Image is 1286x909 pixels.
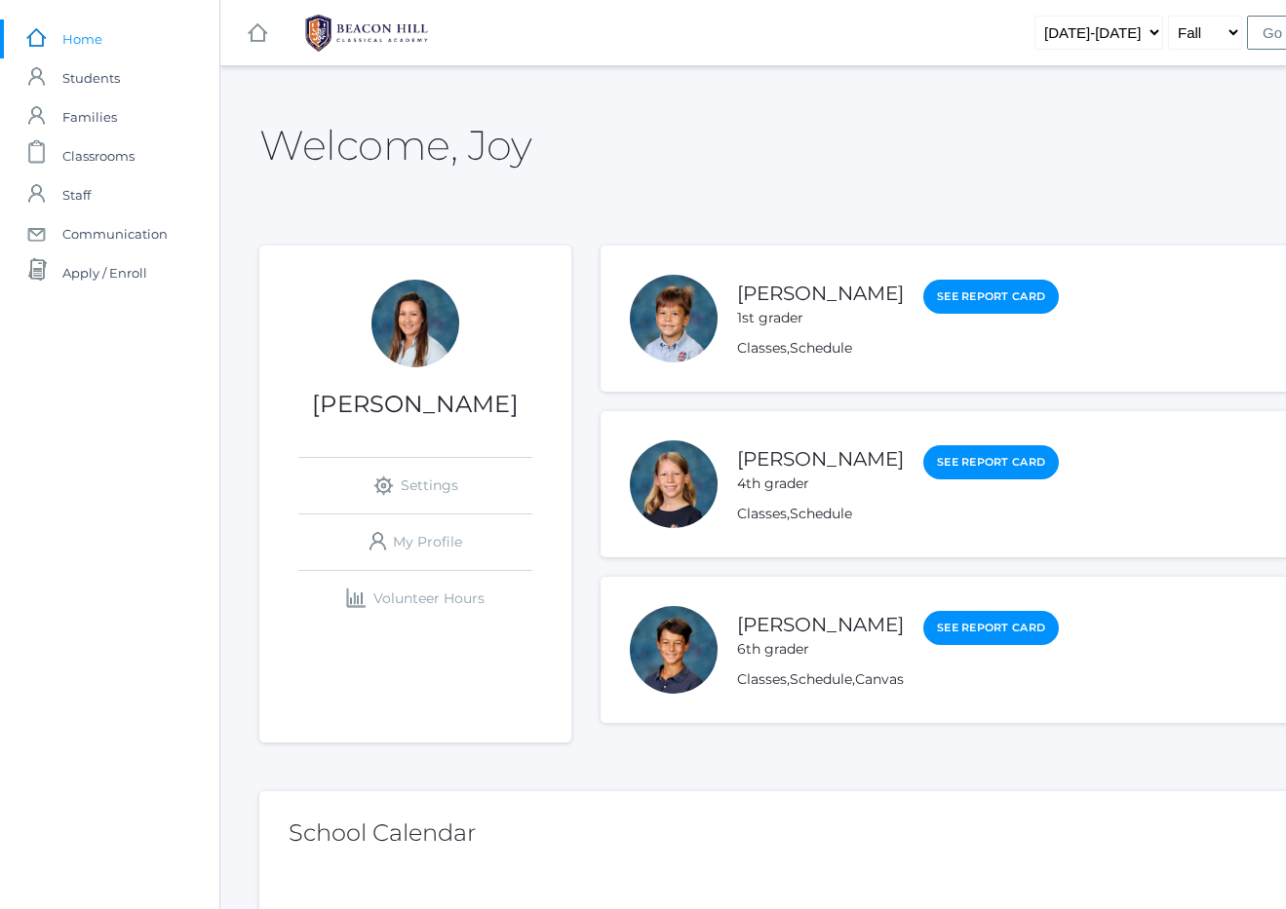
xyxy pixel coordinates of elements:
span: Apply / Enroll [62,253,147,292]
a: See Report Card [923,280,1059,314]
a: Schedule [790,505,852,522]
div: , [737,504,1059,524]
div: Obadiah Bradley [630,275,718,362]
span: Communication [62,214,168,253]
a: [PERSON_NAME] [737,613,904,636]
img: 1_BHCALogos-05.png [293,9,440,57]
a: My Profile [298,514,532,570]
a: Classes [737,339,787,357]
a: [PERSON_NAME] [737,282,904,305]
a: Schedule [790,339,852,357]
a: See Report Card [923,445,1059,479]
div: 1st grader [737,308,904,328]
div: 6th grader [737,639,904,660]
div: , , [737,669,1059,690]
a: Schedule [790,670,852,688]
h1: [PERSON_NAME] [259,392,571,417]
a: Classes [737,670,787,688]
div: Joy Bradley [371,280,459,367]
span: Home [62,19,102,58]
a: See Report Card [923,611,1059,645]
span: Families [62,97,117,136]
a: Canvas [855,670,904,688]
a: Settings [298,458,532,513]
h2: Welcome, Joy [259,123,531,168]
span: Staff [62,175,91,214]
div: Asher Bradley [630,606,718,694]
span: Students [62,58,120,97]
a: Volunteer Hours [298,571,532,626]
a: Classes [737,505,787,522]
div: 4th grader [737,473,904,494]
a: [PERSON_NAME] [737,447,904,471]
div: Haelyn Bradley [630,440,718,528]
div: , [737,338,1059,359]
span: Classrooms [62,136,135,175]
